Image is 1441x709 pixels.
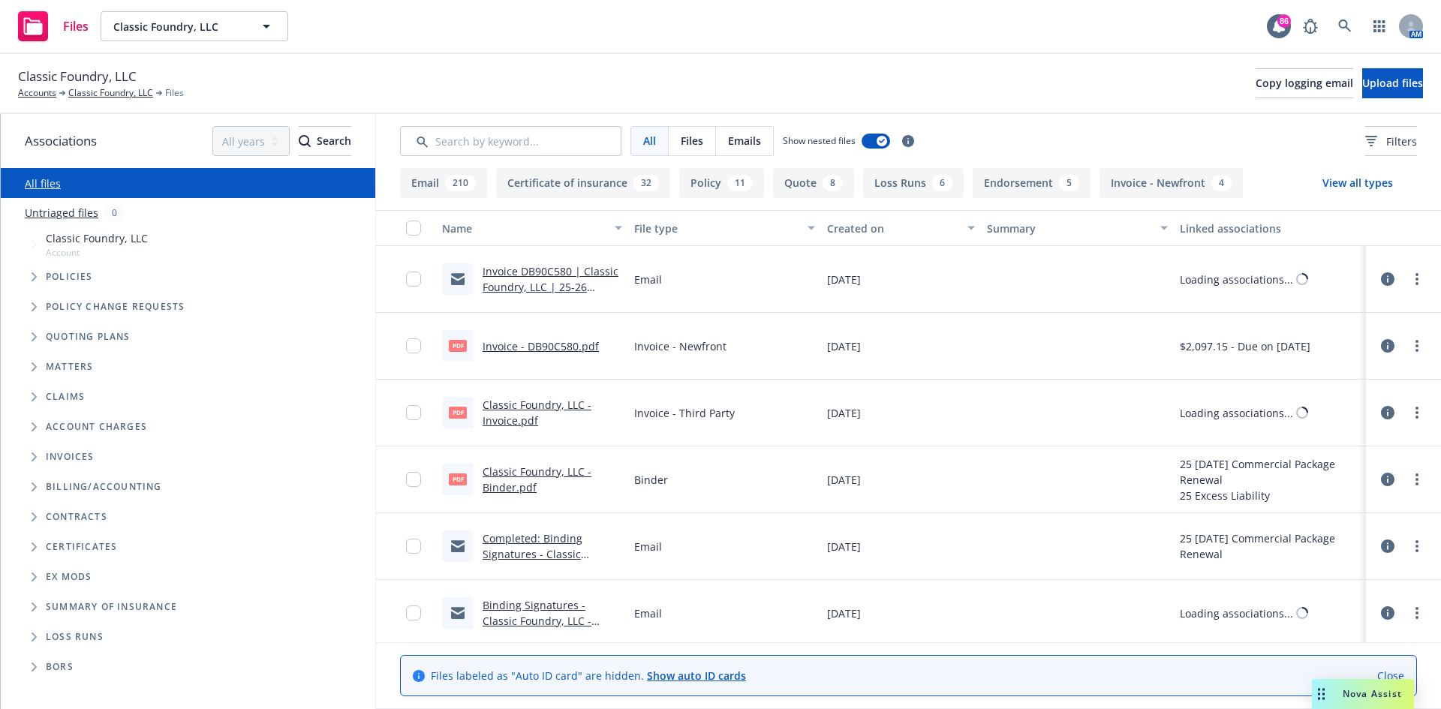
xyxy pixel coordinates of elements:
span: All [643,133,656,149]
button: Filters [1365,126,1417,156]
input: Toggle Row Selected [406,605,421,620]
button: Linked associations [1174,210,1366,246]
button: Copy logging email [1256,68,1353,98]
div: 5 [1059,175,1079,191]
input: Toggle Row Selected [406,539,421,554]
span: Email [634,605,662,621]
span: Invoices [46,452,95,461]
a: Files [12,5,95,47]
input: Toggle Row Selected [406,405,421,420]
input: Select all [406,221,421,236]
span: [DATE] [827,605,861,621]
input: Toggle Row Selected [406,338,421,353]
div: Summary [987,221,1151,236]
span: Files labeled as "Auto ID card" are hidden. [431,668,746,683]
button: Upload files [1362,68,1423,98]
div: 11 [727,175,753,191]
div: 4 [1211,175,1232,191]
svg: Search [299,135,311,147]
a: Invoice DB90C580 | Classic Foundry, LLC | 25-26 Excess Liability [483,264,618,310]
a: more [1408,404,1426,422]
span: Email [634,539,662,554]
div: Name [442,221,606,236]
a: Show auto ID cards [647,668,746,683]
span: [DATE] [827,472,861,488]
span: Filters [1386,134,1417,149]
span: Ex Mods [46,572,92,581]
span: [DATE] [827,405,861,421]
div: Loading associations... [1180,405,1293,421]
input: Toggle Row Selected [406,272,421,287]
a: more [1408,337,1426,355]
div: 32 [633,175,659,191]
a: Search [1330,11,1360,41]
a: Binding Signatures - Classic Foundry, LLC - Commercial Umbrella - Newfront Insurance [483,598,599,659]
span: Summary of insurance [46,602,177,611]
div: Drag to move [1312,679,1331,709]
span: Classic Foundry, LLC [18,67,137,86]
div: 86 [1277,14,1291,28]
span: Upload files [1362,76,1423,90]
button: Quote [773,168,854,198]
div: $2,097.15 - Due on [DATE] [1180,338,1310,354]
a: All files [25,176,61,191]
div: 210 [445,175,476,191]
a: more [1408,470,1426,488]
span: [DATE] [827,539,861,554]
a: more [1408,270,1426,288]
span: BORs [46,662,74,671]
button: Certificate of insurance [496,168,670,198]
a: Close [1377,668,1404,683]
a: Invoice - DB90C580.pdf [483,339,599,353]
a: Untriaged files [25,205,98,221]
span: Invoice - Newfront [634,338,727,354]
span: [DATE] [827,338,861,354]
span: Billing/Accounting [46,482,162,491]
button: View all types [1298,168,1417,198]
button: SearchSearch [299,126,351,156]
button: Email [400,168,487,198]
span: Loss Runs [46,632,104,641]
button: Name [436,210,628,246]
button: Endorsement [973,168,1091,198]
div: 25 [DATE] Commercial Package Renewal [1180,456,1360,488]
div: File type [634,221,798,236]
span: Policy change requests [46,302,185,311]
button: Summary [981,210,1173,246]
span: Emails [728,133,761,149]
div: Folder Tree Example [1,472,375,682]
button: Invoice - Newfront [1100,168,1243,198]
span: Matters [46,362,93,371]
span: Binder [634,472,668,488]
span: Contracts [46,512,107,521]
button: Policy [679,168,764,198]
span: Nova Assist [1343,687,1402,700]
span: Classic Foundry, LLC [113,19,243,35]
div: Search [299,127,351,155]
input: Search by keyword... [400,126,621,156]
span: pdf [449,407,467,418]
span: Files [63,20,89,32]
span: Show nested files [783,134,856,147]
button: File type [628,210,820,246]
span: Files [681,133,703,149]
span: pdf [449,473,467,485]
div: 8 [823,175,843,191]
span: Account [46,246,148,259]
a: Completed: Binding Signatures - Classic Foundry, LLC - Commercial Umbrella - Newfront Insurance [483,531,617,608]
a: Classic Foundry, LLC [68,86,153,100]
a: Classic Foundry, LLC - Invoice.pdf [483,398,591,428]
button: Loss Runs [863,168,964,198]
a: Report a Bug [1295,11,1325,41]
span: Classic Foundry, LLC [46,230,148,246]
span: Claims [46,392,85,401]
span: Files [165,86,184,100]
div: 25 Excess Liability [1180,488,1360,503]
a: Accounts [18,86,56,100]
div: 6 [932,175,952,191]
input: Toggle Row Selected [406,472,421,487]
div: 0 [104,204,125,221]
span: Email [634,272,662,287]
a: more [1408,537,1426,555]
a: more [1408,604,1426,622]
